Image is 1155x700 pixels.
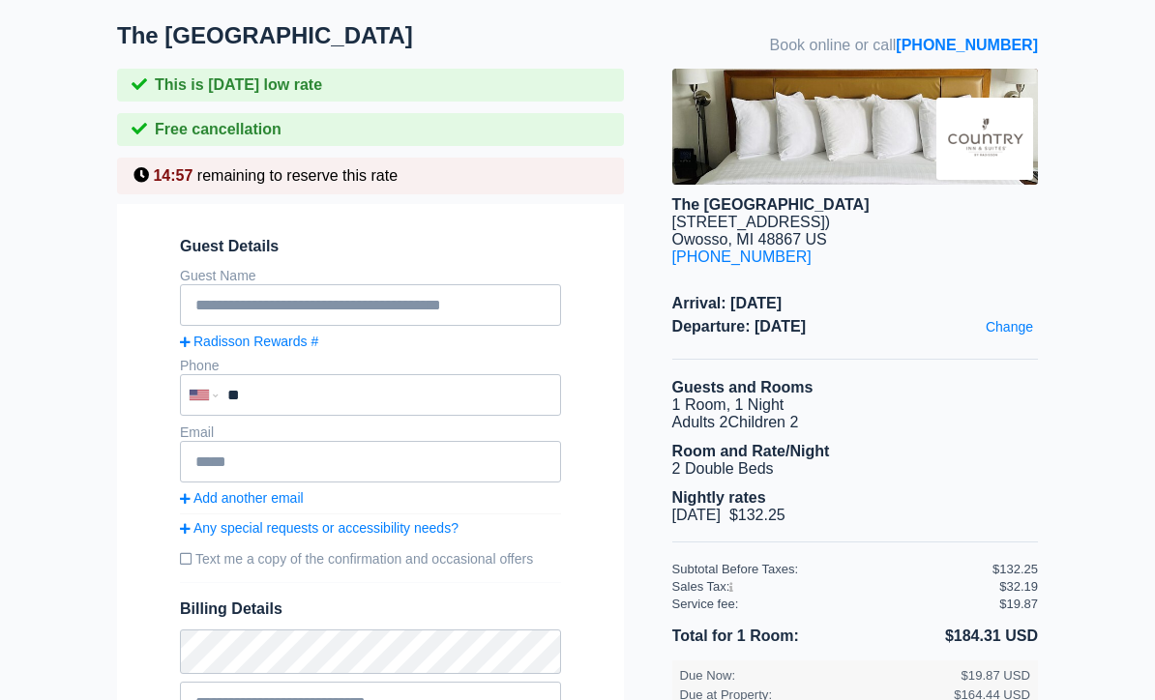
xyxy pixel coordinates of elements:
span: remaining to reserve this rate [197,167,398,184]
div: The [GEOGRAPHIC_DATA] [672,196,1038,214]
label: Guest Name [180,268,256,283]
a: Change [981,314,1038,339]
span: 14:57 [153,167,192,184]
label: Text me a copy of the confirmation and occasional offers [180,543,561,574]
span: Book online or call [770,37,1038,54]
span: 48867 [758,231,802,248]
div: $19.87 [999,597,1038,611]
li: 1 Room, 1 Night [672,396,1038,414]
div: This is [DATE] low rate [117,69,624,102]
div: Sales Tax: [672,579,992,594]
div: [STREET_ADDRESS]) [672,214,1038,231]
a: Add another email [180,490,561,506]
span: US [806,231,827,248]
label: Phone [180,358,219,373]
b: Nightly rates [672,489,766,506]
div: Due Now: [680,668,955,683]
li: Adults 2 [672,414,1038,431]
div: $32.19 [999,579,1038,594]
div: $19.87 USD [962,668,1030,683]
h1: The [GEOGRAPHIC_DATA] [117,22,719,49]
span: [DATE] $132.25 [672,507,785,523]
a: [PHONE_NUMBER] [672,248,812,265]
img: hotel image [672,69,1038,185]
label: Email [180,424,214,440]
span: Children 2 [727,414,798,430]
div: $132.25 [992,562,1038,576]
a: Radisson Rewards # [180,334,561,349]
div: Service fee: [672,597,992,611]
li: Total for 1 Room: [672,624,855,649]
span: Billing Details [180,600,561,618]
a: [PHONE_NUMBER] [896,37,1038,53]
span: Arrival: [DATE] [672,295,1038,312]
a: Any special requests or accessibility needs? [180,520,561,536]
span: MI [736,231,754,248]
span: Departure: [DATE] [672,318,1038,335]
span: Guest Details [180,238,561,255]
span: Owosso, [672,231,732,248]
b: Guests and Rooms [672,379,814,395]
div: United States: +1 [182,376,222,414]
li: $184.31 USD [855,624,1038,649]
b: Room and Rate/Night [672,443,830,459]
div: Subtotal Before Taxes: [672,562,992,576]
img: Brand logo for The Pines Country Inn [936,98,1033,180]
li: 2 Double Beds [672,460,1038,478]
div: Free cancellation [117,113,624,146]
